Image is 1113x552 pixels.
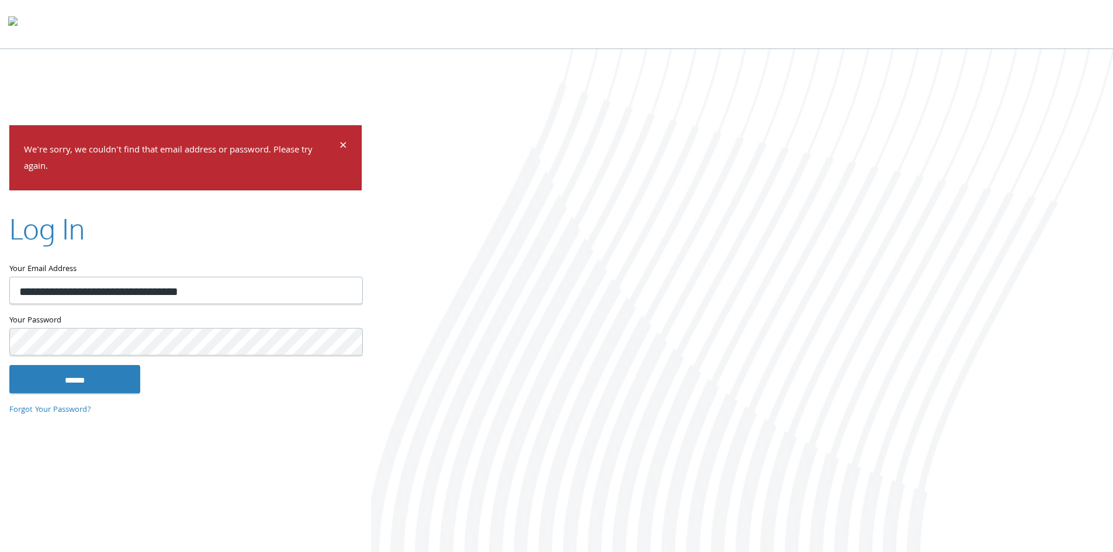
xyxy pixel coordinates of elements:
button: Dismiss alert [339,140,347,154]
a: Forgot Your Password? [9,403,91,416]
span: × [339,135,347,158]
h2: Log In [9,209,85,248]
p: We're sorry, we couldn't find that email address or password. Please try again. [24,142,338,176]
img: todyl-logo-dark.svg [8,12,18,36]
label: Your Password [9,314,362,328]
